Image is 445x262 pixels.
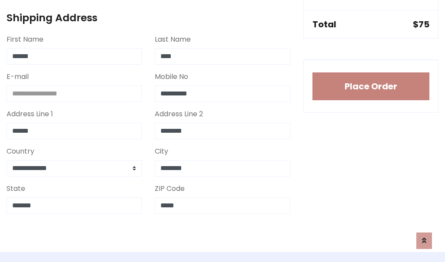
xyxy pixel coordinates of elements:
[7,72,29,82] label: E-mail
[7,183,25,194] label: State
[418,18,429,30] span: 75
[155,72,188,82] label: Mobile No
[413,19,429,29] h5: $
[155,146,168,157] label: City
[312,19,336,29] h5: Total
[7,109,53,119] label: Address Line 1
[155,109,203,119] label: Address Line 2
[155,34,191,45] label: Last Name
[7,12,290,24] h4: Shipping Address
[7,34,43,45] label: First Name
[312,72,429,100] button: Place Order
[155,183,185,194] label: ZIP Code
[7,146,34,157] label: Country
